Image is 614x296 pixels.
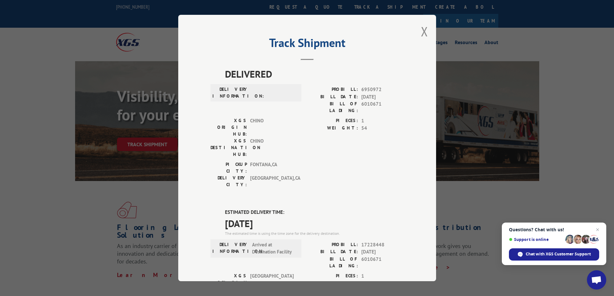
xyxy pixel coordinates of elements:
[526,251,591,257] span: Chat with XGS Customer Support
[361,280,404,287] span: 532
[307,100,358,114] label: BILL OF LADING:
[361,272,404,280] span: 1
[210,272,247,293] label: XGS ORIGIN HUB:
[210,117,247,138] label: XGS ORIGIN HUB:
[307,280,358,287] label: WEIGHT:
[509,227,599,232] span: Questions? Chat with us!
[361,100,404,114] span: 6010671
[307,272,358,280] label: PIECES:
[250,161,294,175] span: FONTANA , CA
[250,272,294,293] span: [GEOGRAPHIC_DATA]
[307,248,358,256] label: BILL DATE:
[225,216,404,231] span: [DATE]
[509,237,563,242] span: Support is online
[307,117,358,125] label: PIECES:
[250,117,294,138] span: CHINO
[587,270,606,290] a: Open chat
[307,125,358,132] label: WEIGHT:
[509,248,599,261] span: Chat with XGS Customer Support
[361,256,404,269] span: 6010671
[212,86,249,100] label: DELIVERY INFORMATION:
[361,241,404,249] span: 17228448
[225,67,404,81] span: DELIVERED
[307,86,358,93] label: PROBILL:
[361,117,404,125] span: 1
[361,86,404,93] span: 6950972
[421,23,428,40] button: Close modal
[361,248,404,256] span: [DATE]
[212,241,249,256] label: DELIVERY INFORMATION:
[225,209,404,216] label: ESTIMATED DELIVERY TIME:
[361,125,404,132] span: 54
[252,241,296,256] span: Arrived at Destination Facility
[307,241,358,249] label: PROBILL:
[307,256,358,269] label: BILL OF LADING:
[361,93,404,101] span: [DATE]
[225,231,404,236] div: The estimated time is using the time zone for the delivery destination.
[307,93,358,101] label: BILL DATE:
[210,38,404,51] h2: Track Shipment
[210,161,247,175] label: PICKUP CITY:
[250,175,294,188] span: [GEOGRAPHIC_DATA] , CA
[250,138,294,158] span: CHINO
[210,138,247,158] label: XGS DESTINATION HUB:
[210,175,247,188] label: DELIVERY CITY:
